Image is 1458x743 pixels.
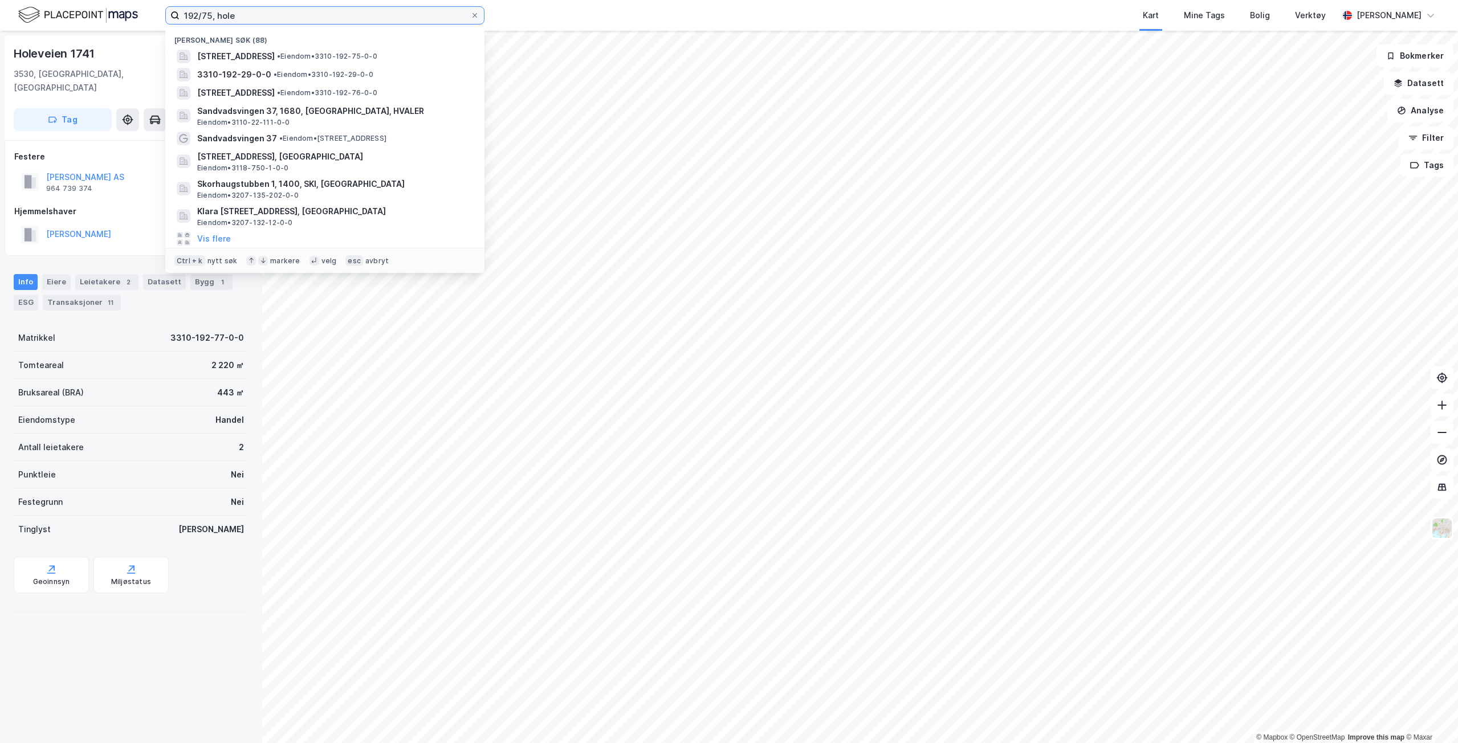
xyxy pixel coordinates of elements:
[75,274,139,290] div: Leietakere
[18,522,51,536] div: Tinglyst
[43,295,121,311] div: Transaksjoner
[277,52,377,61] span: Eiendom • 3310-192-75-0-0
[18,358,64,372] div: Tomteareal
[1290,733,1345,741] a: OpenStreetMap
[18,440,84,454] div: Antall leietakere
[33,577,70,586] div: Geoinnsyn
[277,88,280,97] span: •
[197,205,471,218] span: Klara [STREET_ADDRESS], [GEOGRAPHIC_DATA]
[42,274,71,290] div: Eiere
[165,27,484,47] div: [PERSON_NAME] søk (88)
[1399,126,1453,149] button: Filter
[231,495,244,509] div: Nei
[279,134,283,142] span: •
[105,297,116,308] div: 11
[123,276,134,288] div: 2
[197,118,290,127] span: Eiendom • 3110-22-111-0-0
[143,274,186,290] div: Datasett
[1256,733,1288,741] a: Mapbox
[207,256,238,266] div: nytt søk
[217,276,228,288] div: 1
[1401,688,1458,743] iframe: Chat Widget
[197,50,275,63] span: [STREET_ADDRESS]
[1376,44,1453,67] button: Bokmerker
[14,295,38,311] div: ESG
[197,232,231,246] button: Vis flere
[217,386,244,399] div: 443 ㎡
[14,67,201,95] div: 3530, [GEOGRAPHIC_DATA], [GEOGRAPHIC_DATA]
[345,255,363,267] div: esc
[1357,9,1422,22] div: [PERSON_NAME]
[1295,9,1326,22] div: Verktøy
[1250,9,1270,22] div: Bolig
[170,331,244,345] div: 3310-192-77-0-0
[14,274,38,290] div: Info
[18,331,55,345] div: Matrikkel
[274,70,373,79] span: Eiendom • 3310-192-29-0-0
[1400,154,1453,177] button: Tags
[321,256,337,266] div: velg
[197,218,293,227] span: Eiendom • 3207-132-12-0-0
[197,164,288,173] span: Eiendom • 3118-750-1-0-0
[1431,517,1453,539] img: Z
[180,7,470,24] input: Søk på adresse, matrikkel, gårdeiere, leietakere eller personer
[197,132,277,145] span: Sandvadsvingen 37
[18,468,56,481] div: Punktleie
[14,44,97,63] div: Holeveien 1741
[365,256,389,266] div: avbryt
[18,413,75,427] div: Eiendomstype
[18,5,138,25] img: logo.f888ab2527a4732fd821a326f86c7f29.svg
[274,70,277,79] span: •
[1401,688,1458,743] div: Kontrollprogram for chat
[46,184,92,193] div: 964 739 374
[1384,72,1453,95] button: Datasett
[190,274,233,290] div: Bygg
[270,256,300,266] div: markere
[197,86,275,100] span: [STREET_ADDRESS]
[211,358,244,372] div: 2 220 ㎡
[111,577,151,586] div: Miljøstatus
[277,52,280,60] span: •
[1143,9,1159,22] div: Kart
[174,255,205,267] div: Ctrl + k
[14,108,112,131] button: Tag
[18,495,63,509] div: Festegrunn
[197,191,299,200] span: Eiendom • 3207-135-202-0-0
[231,468,244,481] div: Nei
[1184,9,1225,22] div: Mine Tags
[277,88,377,97] span: Eiendom • 3310-192-76-0-0
[215,413,244,427] div: Handel
[197,68,271,81] span: 3310-192-29-0-0
[14,150,248,164] div: Festere
[178,522,244,536] div: [PERSON_NAME]
[279,134,386,143] span: Eiendom • [STREET_ADDRESS]
[18,386,84,399] div: Bruksareal (BRA)
[197,104,471,118] span: Sandvadsvingen 37, 1680, [GEOGRAPHIC_DATA], HVALER
[197,177,471,191] span: Skorhaugstubben 1, 1400, SKI, [GEOGRAPHIC_DATA]
[239,440,244,454] div: 2
[197,150,471,164] span: [STREET_ADDRESS], [GEOGRAPHIC_DATA]
[1387,99,1453,122] button: Analyse
[14,205,248,218] div: Hjemmelshaver
[1348,733,1404,741] a: Improve this map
